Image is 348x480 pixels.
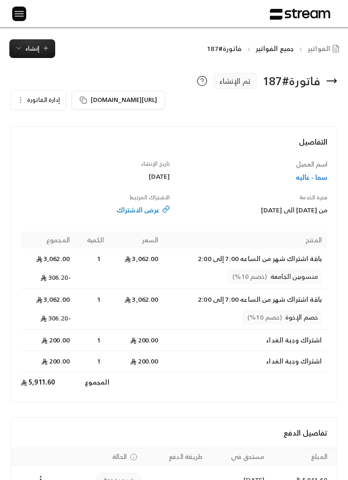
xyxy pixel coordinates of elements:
[21,372,75,393] td: 5,911.60
[207,44,343,53] nav: breadcrumb
[227,269,322,284] span: منسوبين الجامعة
[21,205,170,215] a: عرض الاشتراك
[21,172,170,181] div: [DATE]
[21,351,75,372] td: 200.00
[21,232,75,248] th: المجموع
[75,232,109,248] th: الكمية
[21,248,75,269] td: 3,062.00
[247,311,282,323] span: (خصم 10%)
[296,158,327,170] span: اسم العميل
[207,44,241,53] p: فاتورة#187
[94,335,104,345] span: 1
[256,43,294,54] a: جميع الفواتير
[164,351,327,372] td: اشتراك وجبة الغداء
[242,310,322,325] span: خصم الإخوة
[9,39,55,58] button: إنشاء
[14,8,25,20] img: menu
[94,295,104,304] span: 1
[164,289,327,310] td: باقة اشتراك شهر من الساعه 7:00 إلى 2:00
[21,330,75,351] td: 200.00
[164,248,327,269] td: باقة اشتراك شهر من الساعه 7:00 إلى 2:00
[270,448,337,465] th: المبلغ
[129,192,170,202] span: الاشتراك المرتبط
[21,427,327,438] h4: تفاصيل الدفع
[75,372,109,393] td: المجموع
[178,205,327,215] div: من [DATE] الى [DATE]
[299,192,327,202] span: فترة الخدمة
[72,91,165,109] button: [URL][DOMAIN_NAME]
[270,8,330,20] img: Logo
[94,356,104,366] span: 1
[219,75,251,87] span: تم الإنشاء
[27,95,60,105] span: إدارة الفاتورة
[11,91,65,109] button: إدارة الفاتورة
[21,289,75,310] td: 3,062.00
[308,44,343,53] a: الفواتير
[141,159,170,168] span: تاريخ الإنشاء
[40,312,71,324] span: -306.20
[232,270,267,282] span: (خصم 10%)
[109,351,164,372] td: 200.00
[109,248,164,269] td: 3,062.00
[91,95,157,105] span: [URL][DOMAIN_NAME]
[208,448,270,465] th: مستحق في
[112,452,127,461] span: الحالة
[40,271,71,283] span: -306.20
[178,173,327,182] a: سما - عاليه
[262,73,320,88] div: فاتورة # 187
[25,43,39,54] span: إنشاء
[109,289,164,310] td: 3,062.00
[21,136,327,157] h4: التفاصيل
[94,254,104,263] span: 1
[21,232,327,393] table: Products
[164,330,327,351] td: اشتراك وجبة الغداء
[109,232,164,248] th: السعر
[146,448,208,465] th: طريقة الدفع
[164,232,327,248] th: المنتج
[109,330,164,351] td: 200.00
